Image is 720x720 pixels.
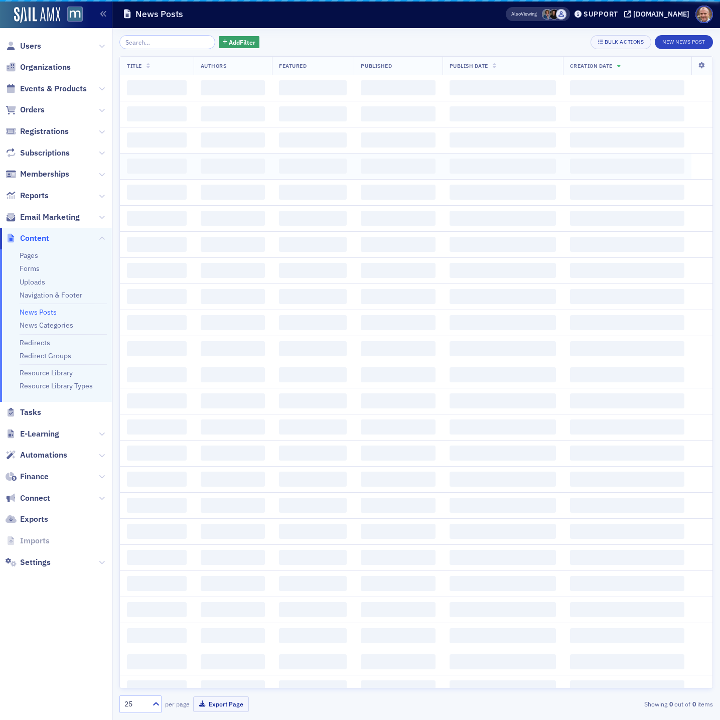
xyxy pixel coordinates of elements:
[279,524,347,539] span: ‌
[127,106,187,121] span: ‌
[279,367,347,382] span: ‌
[279,289,347,304] span: ‌
[127,367,187,382] span: ‌
[591,35,651,49] button: Bulk Actions
[201,132,265,148] span: ‌
[20,148,70,159] span: Subscriptions
[361,341,435,356] span: ‌
[20,291,82,300] a: Navigation & Footer
[570,472,684,487] span: ‌
[279,602,347,617] span: ‌
[201,628,265,643] span: ‌
[20,126,69,137] span: Registrations
[279,498,347,513] span: ‌
[6,83,87,94] a: Events & Products
[6,62,71,73] a: Organizations
[124,699,147,709] div: 25
[279,654,347,669] span: ‌
[201,576,265,591] span: ‌
[279,263,347,278] span: ‌
[450,550,556,565] span: ‌
[127,550,187,565] span: ‌
[127,159,187,174] span: ‌
[667,699,674,708] strong: 0
[450,524,556,539] span: ‌
[201,62,227,69] span: Authors
[201,524,265,539] span: ‌
[450,159,556,174] span: ‌
[165,699,190,708] label: per page
[201,602,265,617] span: ‌
[6,126,69,137] a: Registrations
[361,602,435,617] span: ‌
[549,9,559,20] span: Lauren McDonough
[570,680,684,695] span: ‌
[450,263,556,278] span: ‌
[6,407,41,418] a: Tasks
[201,393,265,408] span: ‌
[361,237,435,252] span: ‌
[20,83,87,94] span: Events & Products
[20,514,48,525] span: Exports
[633,10,689,19] div: [DOMAIN_NAME]
[119,35,215,49] input: Search…
[201,106,265,121] span: ‌
[450,576,556,591] span: ‌
[450,680,556,695] span: ‌
[279,576,347,591] span: ‌
[127,446,187,461] span: ‌
[450,628,556,643] span: ‌
[127,680,187,695] span: ‌
[20,321,73,330] a: News Categories
[127,80,187,95] span: ‌
[6,471,49,482] a: Finance
[690,699,697,708] strong: 0
[6,233,49,244] a: Content
[20,62,71,73] span: Organizations
[201,654,265,669] span: ‌
[20,351,71,360] a: Redirect Groups
[279,472,347,487] span: ‌
[522,699,713,708] div: Showing out of items
[127,263,187,278] span: ‌
[279,550,347,565] span: ‌
[20,493,50,504] span: Connect
[20,368,73,377] a: Resource Library
[570,185,684,200] span: ‌
[20,308,57,317] a: News Posts
[127,602,187,617] span: ‌
[450,393,556,408] span: ‌
[361,576,435,591] span: ‌
[450,106,556,121] span: ‌
[450,654,556,669] span: ‌
[6,104,45,115] a: Orders
[624,11,693,18] button: [DOMAIN_NAME]
[6,535,50,546] a: Imports
[201,80,265,95] span: ‌
[201,289,265,304] span: ‌
[201,315,265,330] span: ‌
[655,35,713,49] button: New News Post
[361,472,435,487] span: ‌
[219,36,260,49] button: AddFilter
[450,289,556,304] span: ‌
[279,159,347,174] span: ‌
[450,132,556,148] span: ‌
[201,419,265,435] span: ‌
[6,148,70,159] a: Subscriptions
[127,654,187,669] span: ‌
[279,446,347,461] span: ‌
[570,132,684,148] span: ‌
[279,315,347,330] span: ‌
[361,185,435,200] span: ‌
[229,38,255,47] span: Add Filter
[361,680,435,695] span: ‌
[361,289,435,304] span: ‌
[201,367,265,382] span: ‌
[20,428,59,440] span: E-Learning
[201,550,265,565] span: ‌
[450,498,556,513] span: ‌
[584,10,618,19] div: Support
[20,277,45,286] a: Uploads
[450,446,556,461] span: ‌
